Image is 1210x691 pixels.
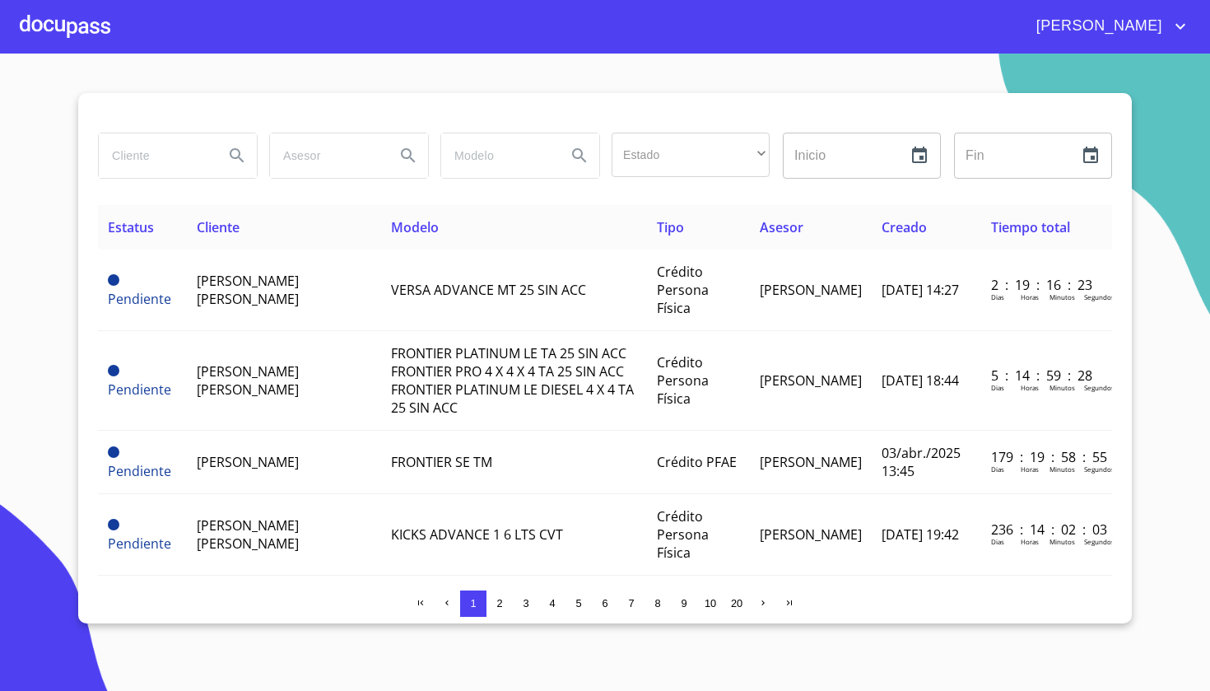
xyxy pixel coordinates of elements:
[991,276,1102,294] p: 2 : 19 : 16 : 23
[882,371,959,390] span: [DATE] 18:44
[697,591,724,617] button: 10
[760,371,862,390] span: [PERSON_NAME]
[1084,292,1115,301] p: Segundos
[108,535,171,553] span: Pendiente
[108,381,171,399] span: Pendiente
[391,525,563,544] span: KICKS ADVANCE 1 6 LTS CVT
[705,597,716,609] span: 10
[391,453,492,471] span: FRONTIER SE TM
[108,462,171,480] span: Pendiente
[496,597,502,609] span: 2
[1049,383,1075,392] p: Minutos
[1021,465,1039,474] p: Horas
[197,453,299,471] span: [PERSON_NAME]
[657,507,709,562] span: Crédito Persona Física
[217,136,257,175] button: Search
[391,344,634,417] span: FRONTIER PLATINUM LE TA 25 SIN ACC FRONTIER PRO 4 X 4 X 4 TA 25 SIN ACC FRONTIER PLATINUM LE DIES...
[391,218,439,236] span: Modelo
[1049,537,1075,546] p: Minutos
[108,274,119,286] span: Pendiente
[991,292,1004,301] p: Dias
[882,281,959,299] span: [DATE] 14:27
[1021,292,1039,301] p: Horas
[99,133,211,178] input: search
[1024,13,1170,40] span: [PERSON_NAME]
[760,453,862,471] span: [PERSON_NAME]
[991,383,1004,392] p: Dias
[1084,383,1115,392] p: Segundos
[565,591,592,617] button: 5
[560,136,599,175] button: Search
[991,448,1102,466] p: 179 : 19 : 58 : 55
[1084,465,1115,474] p: Segundos
[628,597,634,609] span: 7
[549,597,555,609] span: 4
[882,525,959,544] span: [DATE] 19:42
[108,446,119,458] span: Pendiente
[760,218,803,236] span: Asesor
[731,597,742,609] span: 20
[108,290,171,308] span: Pendiente
[657,263,709,317] span: Crédito Persona Física
[197,362,299,399] span: [PERSON_NAME] [PERSON_NAME]
[197,516,299,553] span: [PERSON_NAME] [PERSON_NAME]
[1021,383,1039,392] p: Horas
[882,444,961,480] span: 03/abr./2025 13:45
[602,597,607,609] span: 6
[108,519,119,530] span: Pendiente
[612,133,770,177] div: ​
[270,133,382,178] input: search
[391,281,586,299] span: VERSA ADVANCE MT 25 SIN ACC
[991,537,1004,546] p: Dias
[1049,292,1075,301] p: Minutos
[657,453,737,471] span: Crédito PFAE
[1084,537,1115,546] p: Segundos
[724,591,750,617] button: 20
[654,597,660,609] span: 8
[108,218,154,236] span: Estatus
[657,353,709,408] span: Crédito Persona Física
[575,597,581,609] span: 5
[991,218,1070,236] span: Tiempo total
[618,591,645,617] button: 7
[657,218,684,236] span: Tipo
[197,218,240,236] span: Cliente
[1024,13,1190,40] button: account of current user
[991,367,1102,385] p: 5 : 14 : 59 : 28
[592,591,618,617] button: 6
[389,136,428,175] button: Search
[108,365,119,376] span: Pendiente
[513,591,539,617] button: 3
[197,272,299,308] span: [PERSON_NAME] [PERSON_NAME]
[681,597,686,609] span: 9
[460,591,486,617] button: 1
[882,218,927,236] span: Creado
[1049,465,1075,474] p: Minutos
[523,597,528,609] span: 3
[441,133,553,178] input: search
[645,591,671,617] button: 8
[760,525,862,544] span: [PERSON_NAME]
[470,597,476,609] span: 1
[760,281,862,299] span: [PERSON_NAME]
[991,465,1004,474] p: Dias
[539,591,565,617] button: 4
[1021,537,1039,546] p: Horas
[486,591,513,617] button: 2
[671,591,697,617] button: 9
[991,521,1102,539] p: 236 : 14 : 02 : 03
